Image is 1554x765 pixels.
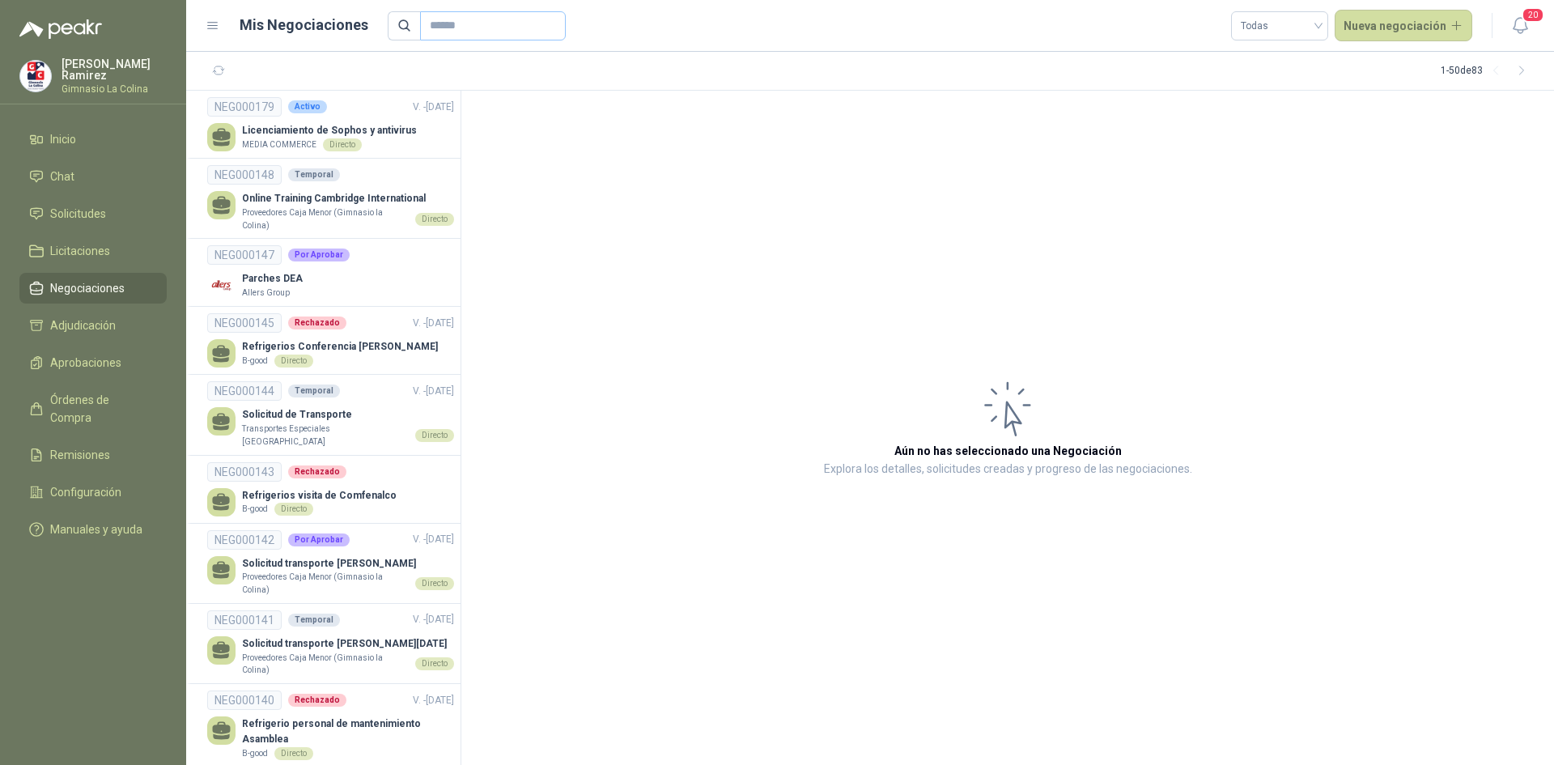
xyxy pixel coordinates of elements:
span: Licitaciones [50,242,110,260]
h1: Mis Negociaciones [240,14,368,36]
a: NEG000144TemporalV. -[DATE] Solicitud de TransporteTransportes Especiales [GEOGRAPHIC_DATA]Directo [207,381,454,448]
a: NEG000142Por AprobarV. -[DATE] Solicitud transporte [PERSON_NAME]Proveedores Caja Menor (Gimnasio... [207,530,454,597]
a: Licitaciones [19,236,167,266]
p: Solicitud de Transporte [242,407,454,423]
a: Órdenes de Compra [19,385,167,433]
div: Rechazado [288,465,346,478]
div: Por Aprobar [288,249,350,261]
div: Directo [415,213,454,226]
a: Aprobaciones [19,347,167,378]
div: Temporal [288,614,340,627]
p: MEDIA COMMERCE [242,138,316,151]
div: NEG000144 [207,381,282,401]
span: V. - [DATE] [413,317,454,329]
p: Allers Group [242,287,290,300]
a: Configuración [19,477,167,508]
span: Inicio [50,130,76,148]
p: Refrigerios Conferencia [PERSON_NAME] [242,339,438,355]
a: Solicitudes [19,198,167,229]
div: Temporal [288,385,340,397]
div: Directo [415,429,454,442]
div: 1 - 50 de 83 [1441,58,1535,84]
span: Configuración [50,483,121,501]
a: Manuales y ayuda [19,514,167,545]
p: Refrigerio personal de mantenimiento Asamblea [242,716,454,747]
a: NEG000141TemporalV. -[DATE] Solicitud transporte [PERSON_NAME][DATE]Proveedores Caja Menor (Gimna... [207,610,454,677]
img: Company Logo [207,271,236,300]
span: Aprobaciones [50,354,121,372]
p: Parches DEA [242,271,303,287]
a: NEG000145RechazadoV. -[DATE] Refrigerios Conferencia [PERSON_NAME]B-goodDirecto [207,313,454,368]
p: [PERSON_NAME] Ramirez [62,58,167,81]
span: Negociaciones [50,279,125,297]
span: Solicitudes [50,205,106,223]
div: Por Aprobar [288,533,350,546]
div: Activo [288,100,327,113]
div: Temporal [288,168,340,181]
div: Directo [274,747,313,760]
div: NEG000145 [207,313,282,333]
div: Directo [323,138,362,151]
p: Proveedores Caja Menor (Gimnasio la Colina) [242,206,409,232]
div: Directo [415,657,454,670]
h3: Aún no has seleccionado una Negociación [894,442,1122,460]
div: Rechazado [288,694,346,707]
a: Chat [19,161,167,192]
p: Refrigerios visita de Comfenalco [242,488,397,504]
span: V. - [DATE] [413,101,454,113]
p: B-good [242,503,268,516]
a: Inicio [19,124,167,155]
p: Licenciamiento de Sophos y antivirus [242,123,417,138]
span: V. - [DATE] [413,533,454,545]
div: NEG000140 [207,691,282,710]
p: B-good [242,747,268,760]
a: Adjudicación [19,310,167,341]
span: Remisiones [50,446,110,464]
button: Nueva negociación [1335,10,1473,42]
span: Chat [50,168,74,185]
span: V. - [DATE] [413,385,454,397]
a: NEG000143RechazadoRefrigerios visita de ComfenalcoB-goodDirecto [207,462,454,516]
span: Adjudicación [50,317,116,334]
a: Remisiones [19,440,167,470]
span: Manuales y ayuda [50,521,142,538]
p: Proveedores Caja Menor (Gimnasio la Colina) [242,652,409,677]
span: V. - [DATE] [413,614,454,625]
p: Solicitud transporte [PERSON_NAME] [242,556,454,572]
p: B-good [242,355,268,368]
div: Directo [274,503,313,516]
p: Transportes Especiales [GEOGRAPHIC_DATA] [242,423,409,448]
a: NEG000179ActivoV. -[DATE] Licenciamiento de Sophos y antivirusMEDIA COMMERCEDirecto [207,97,454,151]
img: Company Logo [20,61,51,91]
p: Proveedores Caja Menor (Gimnasio la Colina) [242,571,409,596]
div: NEG000143 [207,462,282,482]
a: NEG000148TemporalOnline Training Cambridge InternationalProveedores Caja Menor (Gimnasio la Colin... [207,165,454,232]
span: Órdenes de Compra [50,391,151,427]
span: V. - [DATE] [413,695,454,706]
p: Solicitud transporte [PERSON_NAME][DATE] [242,636,454,652]
button: 20 [1505,11,1535,40]
a: NEG000140RechazadoV. -[DATE] Refrigerio personal de mantenimiento AsambleaB-goodDirecto [207,691,454,760]
a: Negociaciones [19,273,167,304]
img: Logo peakr [19,19,102,39]
div: NEG000147 [207,245,282,265]
p: Gimnasio La Colina [62,84,167,94]
span: 20 [1522,7,1544,23]
div: Directo [274,355,313,368]
p: Explora los detalles, solicitudes creadas y progreso de las negociaciones. [824,460,1192,479]
div: NEG000148 [207,165,282,185]
div: NEG000179 [207,97,282,117]
p: Online Training Cambridge International [242,191,454,206]
span: Todas [1241,14,1318,38]
a: NEG000147Por AprobarCompany LogoParches DEAAllers Group [207,245,454,300]
div: NEG000141 [207,610,282,630]
div: Directo [415,577,454,590]
div: Rechazado [288,317,346,329]
div: NEG000142 [207,530,282,550]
